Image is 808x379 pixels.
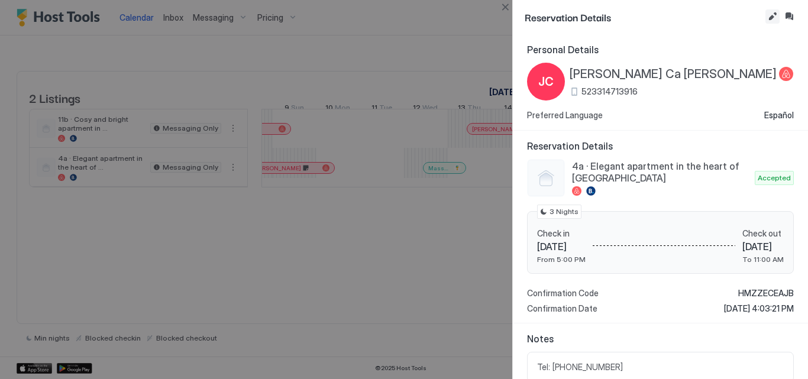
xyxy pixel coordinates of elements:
span: HMZZECEAJB [738,288,794,299]
span: [DATE] 4:03:21 PM [724,303,794,314]
span: Preferred Language [527,110,603,121]
span: Reservation Details [525,9,763,24]
span: 523314713916 [581,86,638,97]
span: 4a · Elegant apartment in the heart of [GEOGRAPHIC_DATA] [572,160,750,184]
span: From 5:00 PM [537,255,586,264]
span: [DATE] [742,241,784,252]
span: Tel: [PHONE_NUMBER] [537,362,784,372]
span: Confirmation Date [527,303,597,314]
span: To 11:00 AM [742,255,784,264]
span: 3 Nights [550,206,578,217]
span: Confirmation Code [527,288,599,299]
span: Personal Details [527,44,794,56]
span: Español [764,110,794,121]
span: [DATE] [537,241,586,252]
span: Check in [537,228,586,239]
span: Accepted [758,173,791,183]
span: Reservation Details [527,140,794,152]
span: [PERSON_NAME] Ca [PERSON_NAME] [570,67,777,82]
button: Inbox [782,9,796,24]
button: Edit reservation [765,9,780,24]
span: Check out [742,228,784,239]
span: Notes [527,333,794,345]
span: JC [538,73,554,90]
